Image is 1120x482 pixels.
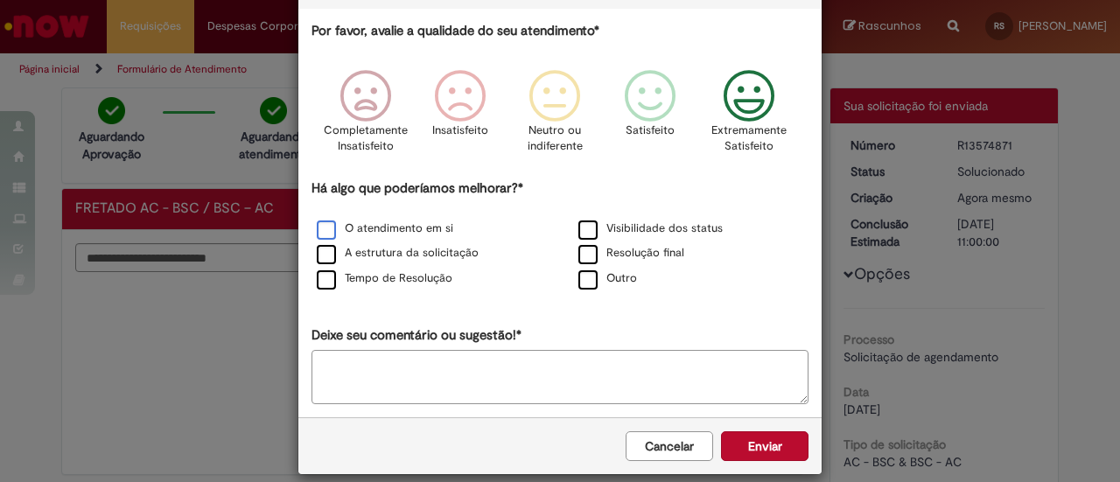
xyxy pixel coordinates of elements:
[311,326,521,345] label: Deixe seu comentário ou sugestão!*
[317,245,479,262] label: A estrutura da solicitação
[578,270,637,287] label: Outro
[311,22,599,40] label: Por favor, avalie a qualidade do seu atendimento*
[510,57,599,177] div: Neutro ou indiferente
[578,220,723,237] label: Visibilidade dos status
[317,270,452,287] label: Tempo de Resolução
[626,122,675,139] p: Satisfeito
[711,122,787,155] p: Extremamente Satisfeito
[605,57,694,177] div: Satisfeito
[416,57,505,177] div: Insatisfeito
[721,431,808,461] button: Enviar
[523,122,586,155] p: Neutro ou indiferente
[700,57,800,177] div: Extremamente Satisfeito
[324,122,408,155] p: Completamente Insatisfeito
[578,245,684,262] label: Resolução final
[321,57,410,177] div: Completamente Insatisfeito
[626,431,713,461] button: Cancelar
[432,122,488,139] p: Insatisfeito
[311,179,808,292] div: Há algo que poderíamos melhorar?*
[317,220,453,237] label: O atendimento em si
